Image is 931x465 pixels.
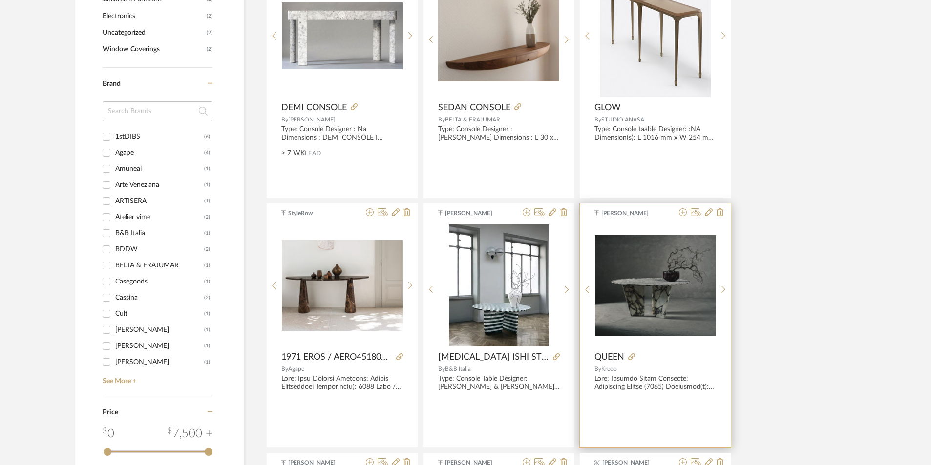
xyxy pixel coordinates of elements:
div: 0 [103,425,114,443]
div: Cassina [115,290,204,305]
span: > 7 WK [281,148,305,159]
div: 1stDIBS [115,129,204,144]
span: [PERSON_NAME] [445,209,507,218]
div: 7,500 + [168,425,212,443]
span: By [594,366,601,372]
div: (1) [204,338,210,354]
div: (1) [204,161,210,177]
span: Lead [305,150,321,157]
div: Type: Console Designer : Na Dimensions : DEMI CONSOLE I (THICKER TOP) : 1524mm [60"] (W) X 457mm ... [281,125,403,142]
span: Agape [288,366,304,372]
div: (2) [204,242,210,257]
div: Atelier vime [115,209,204,225]
span: Window Coverings [103,41,204,58]
span: QUEEN [594,352,624,363]
div: B&B Italia [115,225,204,241]
a: See More + [100,370,212,385]
div: BDDW [115,242,204,257]
div: (4) [204,145,210,161]
div: Type: Console taable Designer: :NA Dimension(s): L 1016 mm x W 254 mm Material/Finishes: Color Gl... [594,125,716,142]
div: [PERSON_NAME] [115,338,204,354]
span: By [281,366,288,372]
img: TOBI ISHI STRIPED MARBLE [449,224,549,346]
div: 0 [595,224,716,346]
span: [PERSON_NAME] [288,117,336,122]
div: [PERSON_NAME] [115,322,204,338]
span: BELTA & FRAJUMAR [445,117,500,122]
div: Agape [115,145,204,161]
span: GLOW [594,102,621,113]
div: Lore: Ipsu Dolorsi Ametcons: Adipis Elitseddoei Temporinc(u): 6088 Labo / ETDO9398984 : Magnaa = ... [281,375,403,391]
span: By [281,117,288,122]
div: (6) [204,129,210,144]
div: (1) [204,274,210,289]
div: (1) [204,354,210,370]
div: (2) [204,290,210,305]
span: [PERSON_NAME] [601,209,663,218]
div: Casegoods [115,274,204,289]
div: Arte Veneziana [115,177,204,193]
span: SEDAN CONSOLE [438,102,510,113]
span: (2) [207,8,212,24]
span: (2) [207,25,212,40]
div: Type: Console Designer : [PERSON_NAME] Dimensions : L 30 x W 140 x H 11cm Material & Finishes: Oa... [438,125,560,142]
div: 1 [438,224,559,346]
div: BELTA & FRAJUMAR [115,258,204,273]
span: By [438,366,445,372]
span: Price [103,409,118,416]
span: B&B Italia [445,366,471,372]
div: Type: Console Table Designer: [PERSON_NAME] & [PERSON_NAME] (2022) Dimension(s): 162cm wide x 72c... [438,375,560,391]
span: Electronics [103,8,204,24]
span: 1971 EROS / AERO4518072_ OVAL [281,352,392,363]
span: (2) [207,41,212,57]
div: ARTISERA [115,193,204,209]
span: Brand [103,81,121,87]
div: Amuneal [115,161,204,177]
img: QUEEN [595,235,716,336]
img: DEMI CONSOLE [282,2,403,69]
div: (1) [204,306,210,322]
div: (1) [204,193,210,209]
span: [MEDICAL_DATA] ISHI STRIPED MARBLE [438,352,549,363]
span: Kreoo [601,366,617,372]
span: By [594,117,601,122]
div: (1) [204,322,210,338]
div: (1) [204,225,210,241]
span: StyleRow [288,209,350,218]
div: Cult [115,306,204,322]
span: By [438,117,445,122]
span: DEMI CONSOLE [281,102,347,113]
input: Search Brands [103,101,212,121]
div: Lore: Ipsumdo Sitam Consecte: Adipiscing Elitse (7065) Doeiusmod(t): 808in utl e 06do Magnaali/En... [594,375,716,391]
div: (1) [204,258,210,273]
span: STUDIO ANASA [601,117,644,122]
div: (2) [204,209,210,225]
img: 1971 EROS / AERO4518072_ OVAL [282,240,403,331]
div: (1) [204,177,210,193]
span: Uncategorized [103,24,204,41]
div: [PERSON_NAME] [115,354,204,370]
